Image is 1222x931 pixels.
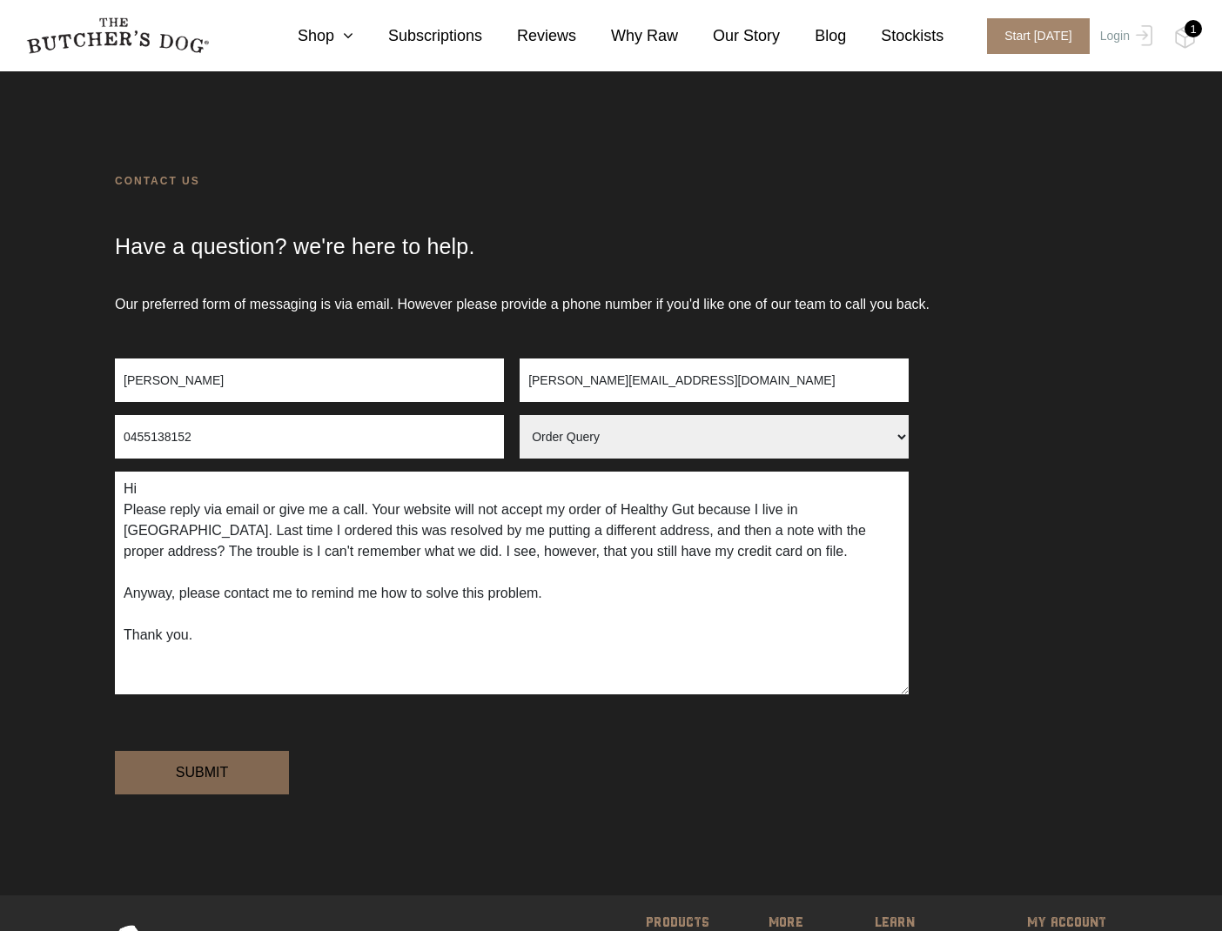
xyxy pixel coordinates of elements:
[482,24,576,48] a: Reviews
[987,18,1090,54] span: Start [DATE]
[115,751,289,794] input: Submit
[115,172,1107,233] h1: Contact Us
[115,415,504,459] input: Phone Number
[576,24,678,48] a: Why Raw
[353,24,482,48] a: Subscriptions
[263,24,353,48] a: Shop
[1096,18,1152,54] a: Login
[780,24,846,48] a: Blog
[115,294,1107,358] p: Our preferred form of messaging is via email. However please provide a phone number if you'd like...
[970,18,1096,54] a: Start [DATE]
[846,24,943,48] a: Stockists
[115,358,504,402] input: Full Name
[115,358,1107,826] form: Contact form
[678,24,780,48] a: Our Story
[1174,26,1196,49] img: TBD_Cart-Full.png
[520,358,909,402] input: Email
[1185,20,1202,37] div: 1
[115,233,1107,294] h2: Have a question? we're here to help.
